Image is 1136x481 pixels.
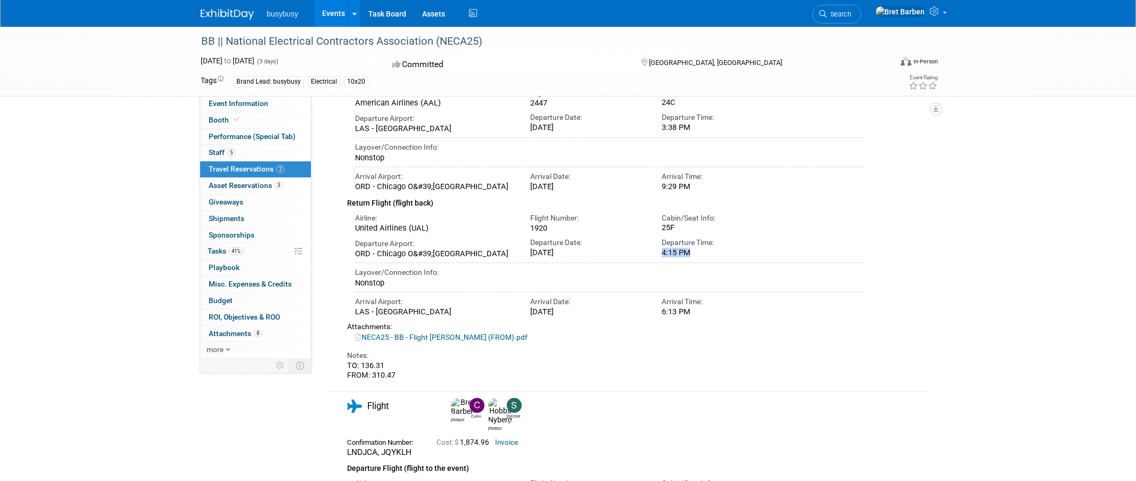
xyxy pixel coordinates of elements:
[875,6,925,18] img: Bret Barben
[275,181,283,189] span: 3
[254,329,262,337] span: 8
[355,182,514,191] div: ORD - Chicago O&#39;[GEOGRAPHIC_DATA]
[271,358,290,372] td: Personalize Event Tab Strip
[209,329,262,338] span: Attachments
[495,438,518,446] a: Invoice
[504,398,523,419] div: Sydney Sanders
[355,267,865,278] div: Layover/Connection Info:
[256,58,278,65] span: (3 days)
[290,358,311,372] td: Toggle Event Tabs
[451,398,475,417] img: Bret Barben
[828,55,938,71] div: Event Format
[437,438,460,446] span: Cost: $
[530,238,646,248] div: Departure Date:
[355,124,514,133] div: LAS - [GEOGRAPHIC_DATA]
[200,243,311,259] a: Tasks41%
[209,165,284,173] span: Travel Reservations
[530,223,646,233] div: 1920
[913,58,938,66] div: In-Person
[530,98,646,108] div: 2447
[355,278,865,288] div: Nonstop
[355,249,514,258] div: ORD - Chicago O&#39;[GEOGRAPHIC_DATA]
[355,213,514,223] div: Airline:
[200,178,311,194] a: Asset Reservations3
[200,129,311,145] a: Performance (Special Tab)
[201,9,254,20] img: ExhibitDay
[649,59,782,67] span: [GEOGRAPHIC_DATA], [GEOGRAPHIC_DATA]
[530,248,646,257] div: [DATE]
[200,342,311,358] a: more
[467,398,485,419] div: Collin Larson
[209,181,283,190] span: Asset Reservations
[347,350,865,361] div: Notes:
[488,398,512,425] img: Hobbs Nyberg
[451,417,464,423] div: Bret Barben
[223,56,233,65] span: to
[209,231,254,239] span: Sponsorships
[209,116,241,124] span: Booth
[347,447,411,457] span: LNDJCA, JQYKLH
[662,172,777,182] div: Arrival Time:
[347,361,865,380] div: TO: 136.31 FROM: 310.47
[197,32,875,51] div: BB || National Electrical Contractors Association (NECA25)
[662,238,777,248] div: Departure Time:
[355,239,514,249] div: Departure Airport:
[389,55,624,74] div: Committed
[355,113,514,124] div: Departure Airport:
[234,117,239,123] i: Booth reservation complete
[355,142,865,152] div: Layover/Connection Info:
[200,260,311,276] a: Playbook
[207,345,224,354] span: more
[530,297,646,307] div: Arrival Date:
[347,458,865,475] div: Departure Flight (flight to the event)
[209,214,244,223] span: Shipments
[355,98,514,108] div: American Airlines (AAL)
[344,76,368,87] div: 10x20
[200,211,311,227] a: Shipments
[662,223,777,233] div: 25F
[662,213,777,223] div: Cabin/Seat Info:
[200,309,311,325] a: ROI, Objectives & ROO
[530,112,646,123] div: Departure Date:
[347,435,421,447] div: Confirmation Number:
[200,145,311,161] a: Staff5
[507,398,522,413] img: Sydney Sanders
[209,148,235,157] span: Staff
[355,153,865,162] div: Nonstop
[347,322,865,331] div: Attachments:
[209,132,295,141] span: Performance (Special Tab)
[367,401,389,411] span: Flight
[209,198,243,206] span: Giveaways
[485,398,504,431] div: Hobbs Nyberg
[448,398,467,423] div: Bret Barben
[355,297,514,307] div: Arrival Airport:
[209,296,233,305] span: Budget
[662,98,777,108] div: 24C
[200,326,311,342] a: Attachments8
[209,313,280,321] span: ROI, Objectives & ROO
[347,192,865,209] div: Return Flight (flight back)
[200,227,311,243] a: Sponsorships
[201,56,254,65] span: [DATE] [DATE]
[488,425,501,431] div: Hobbs Nyberg
[201,75,224,87] td: Tags
[530,307,646,316] div: [DATE]
[662,248,777,257] div: 4:15 PM
[355,172,514,182] div: Arrival Airport:
[347,400,362,413] i: Flight
[662,307,777,316] div: 6:13 PM
[227,149,235,157] span: 5
[470,398,484,413] img: Collin Larson
[909,75,937,80] div: Event Rating
[662,123,777,132] div: 3:38 PM
[200,194,311,210] a: Giveaways
[209,99,268,108] span: Event Information
[229,247,243,255] span: 41%
[200,112,311,128] a: Booth
[355,333,528,341] a: NECA25 - BB - Flight [PERSON_NAME] (FROM).pdf
[200,293,311,309] a: Budget
[200,96,311,112] a: Event Information
[233,76,304,87] div: Brand Lead: busybusy
[662,297,777,307] div: Arrival Time:
[530,213,646,223] div: Flight Number:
